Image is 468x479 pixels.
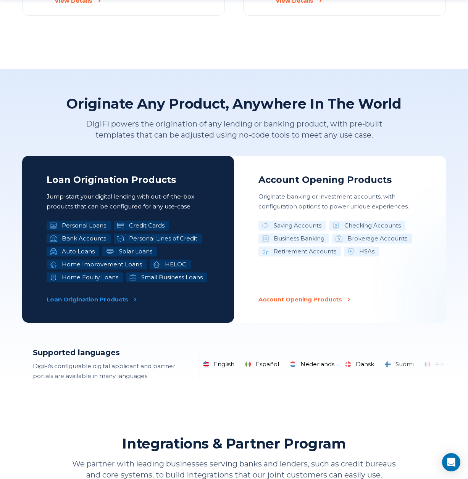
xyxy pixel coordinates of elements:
li: Nederlands [287,359,339,369]
li: Personal Lines of Credit [114,234,202,244]
li: Personal Loans [47,221,111,231]
h2: Integrations & Partner Program [122,435,345,452]
h2: Account Opening Products [258,174,421,186]
li: Retirement Accounts [258,247,341,256]
li: Home Improvement Loans [47,260,147,269]
li: Bank Accounts [47,234,111,244]
li: Español [242,359,284,369]
li: Small Business Loans [126,272,207,282]
li: Business Banking [258,234,329,244]
h2: Originate Any Product, Anywhere In The World [66,95,401,112]
li: Checking Accounts [329,221,405,231]
h2: Loan Origination Products [47,174,210,186]
li: Dansk [342,359,379,369]
h2: Supported languages [33,347,187,358]
li: HELOC [150,260,191,269]
p: Account Opening Products [258,295,342,304]
p: DigiFi powers the origination of any lending or banking product, with pre-built templates that ca... [68,119,400,141]
p: DigiFi’s configurable digital applicant and partner portals are available in many languages. [33,361,187,381]
a: Account Opening Products [258,295,421,304]
li: HSAs [344,247,379,256]
li: Saving Accounts [258,221,326,231]
p: Jump-start your digital lending with out-of-the-box products that can be configured for any use-c... [47,192,210,211]
li: Brokerage Accounts [332,234,412,244]
a: Loan Origination Products [47,295,210,304]
li: Suomi [382,359,418,369]
p: Loan Origination Products [47,295,128,304]
li: Auto Loans [47,247,99,256]
div: Open Intercom Messenger [442,453,460,471]
li: English [200,359,239,369]
li: Solar Loans [102,247,157,256]
li: Français [421,359,463,369]
p: Originate banking or investment accounts, with configuration options to power unique experiences. [258,192,421,211]
li: Home Equity Loans [47,272,123,282]
li: Credit Cards [114,221,169,231]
